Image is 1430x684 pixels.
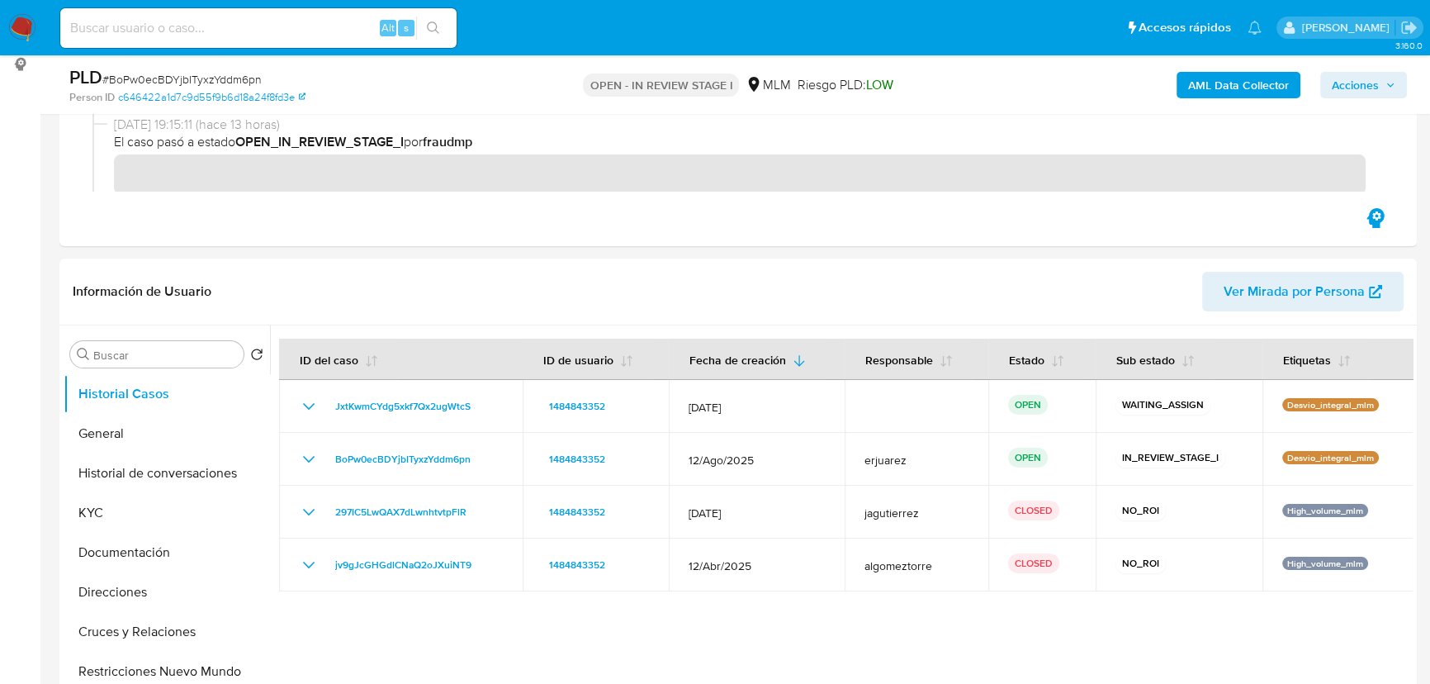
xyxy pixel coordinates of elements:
[69,64,102,90] b: PLD
[1139,19,1231,36] span: Accesos rápidos
[102,71,262,88] span: # BoPw0ecBDYjbITyxzYddm6pn
[1320,72,1407,98] button: Acciones
[64,572,270,612] button: Direcciones
[797,76,893,94] span: Riesgo PLD:
[865,75,893,94] span: LOW
[1188,72,1289,98] b: AML Data Collector
[1400,19,1418,36] a: Salir
[1224,272,1365,311] span: Ver Mirada por Persona
[69,90,115,105] b: Person ID
[93,348,237,363] input: Buscar
[1177,72,1300,98] button: AML Data Collector
[64,612,270,652] button: Cruces y Relaciones
[64,533,270,572] button: Documentación
[77,348,90,361] button: Buscar
[1202,272,1404,311] button: Ver Mirada por Persona
[64,414,270,454] button: General
[73,283,211,300] h1: Información de Usuario
[1394,39,1422,52] span: 3.160.0
[250,348,263,366] button: Volver al orden por defecto
[1248,21,1262,35] a: Notificaciones
[118,90,305,105] a: c646422a1d7c9d55f9b6d18a24f8fd3e
[404,20,409,36] span: s
[1332,72,1379,98] span: Acciones
[64,493,270,533] button: KYC
[416,17,450,40] button: search-icon
[583,74,739,97] p: OPEN - IN REVIEW STAGE I
[1301,20,1394,36] p: erika.juarez@mercadolibre.com.mx
[381,20,395,36] span: Alt
[60,17,457,39] input: Buscar usuario o caso...
[64,454,270,493] button: Historial de conversaciones
[64,374,270,414] button: Historial Casos
[746,76,790,94] div: MLM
